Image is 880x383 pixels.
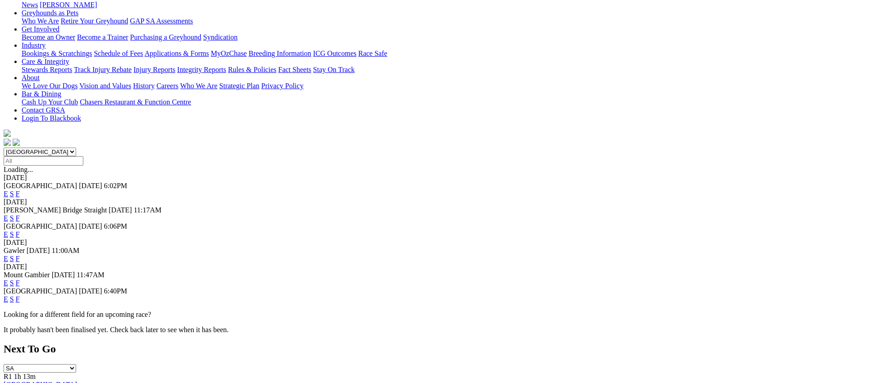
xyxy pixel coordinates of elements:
span: 1h 13m [14,373,36,380]
a: Bar & Dining [22,90,61,98]
a: About [22,74,40,81]
input: Select date [4,156,83,166]
a: F [16,230,20,238]
a: Become an Owner [22,33,75,41]
a: ICG Outcomes [313,50,356,57]
a: Become a Trainer [77,33,128,41]
div: [DATE] [4,263,876,271]
a: Race Safe [358,50,387,57]
a: E [4,214,8,222]
a: Who We Are [22,17,59,25]
span: [DATE] [109,206,132,214]
a: Stewards Reports [22,66,72,73]
a: Injury Reports [133,66,175,73]
a: Login To Blackbook [22,114,81,122]
div: About [22,82,876,90]
div: [DATE] [4,239,876,247]
a: E [4,190,8,198]
a: Vision and Values [79,82,131,90]
a: Cash Up Your Club [22,98,78,106]
span: [GEOGRAPHIC_DATA] [4,287,77,295]
a: E [4,230,8,238]
a: Industry [22,41,45,49]
a: Careers [156,82,178,90]
a: S [10,279,14,287]
a: F [16,190,20,198]
a: S [10,230,14,238]
a: E [4,279,8,287]
a: Greyhounds as Pets [22,9,78,17]
span: 11:00AM [52,247,80,254]
a: We Love Our Dogs [22,82,77,90]
a: Applications & Forms [145,50,209,57]
a: Retire Your Greyhound [61,17,128,25]
span: 6:06PM [104,222,127,230]
a: Bookings & Scratchings [22,50,92,57]
div: Care & Integrity [22,66,876,74]
span: [DATE] [79,287,102,295]
a: E [4,295,8,303]
a: Chasers Restaurant & Function Centre [80,98,191,106]
a: F [16,214,20,222]
span: Loading... [4,166,33,173]
span: 6:02PM [104,182,127,189]
img: twitter.svg [13,139,20,146]
span: [DATE] [79,222,102,230]
a: F [16,295,20,303]
h2: Next To Go [4,343,876,355]
div: Greyhounds as Pets [22,17,876,25]
p: Looking for a different field for an upcoming race? [4,311,876,319]
a: Track Injury Rebate [74,66,132,73]
div: Industry [22,50,876,58]
a: Rules & Policies [228,66,277,73]
a: Care & Integrity [22,58,69,65]
a: [PERSON_NAME] [40,1,97,9]
img: facebook.svg [4,139,11,146]
span: 11:17AM [134,206,162,214]
a: Fact Sheets [278,66,311,73]
a: Syndication [203,33,237,41]
a: History [133,82,154,90]
a: S [10,190,14,198]
div: Get Involved [22,33,876,41]
span: [GEOGRAPHIC_DATA] [4,222,77,230]
a: Schedule of Fees [94,50,143,57]
a: S [10,255,14,262]
span: Mount Gambier [4,271,50,279]
partial: It probably hasn't been finalised yet. Check back later to see when it has been. [4,326,229,333]
div: News & Media [22,1,876,9]
a: Who We Are [180,82,218,90]
span: R1 [4,373,12,380]
a: Get Involved [22,25,59,33]
a: Purchasing a Greyhound [130,33,201,41]
a: MyOzChase [211,50,247,57]
a: F [16,279,20,287]
a: Privacy Policy [261,82,304,90]
span: [DATE] [52,271,75,279]
div: [DATE] [4,198,876,206]
a: Contact GRSA [22,106,65,114]
img: logo-grsa-white.png [4,130,11,137]
span: Gawler [4,247,25,254]
span: [DATE] [79,182,102,189]
span: [DATE] [27,247,50,254]
a: News [22,1,38,9]
div: [DATE] [4,174,876,182]
div: Bar & Dining [22,98,876,106]
span: [PERSON_NAME] Bridge Straight [4,206,107,214]
span: 6:40PM [104,287,127,295]
span: [GEOGRAPHIC_DATA] [4,182,77,189]
a: S [10,214,14,222]
a: F [16,255,20,262]
a: Integrity Reports [177,66,226,73]
a: Breeding Information [249,50,311,57]
a: E [4,255,8,262]
a: Stay On Track [313,66,354,73]
span: 11:47AM [77,271,104,279]
a: GAP SA Assessments [130,17,193,25]
a: S [10,295,14,303]
a: Strategic Plan [219,82,259,90]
